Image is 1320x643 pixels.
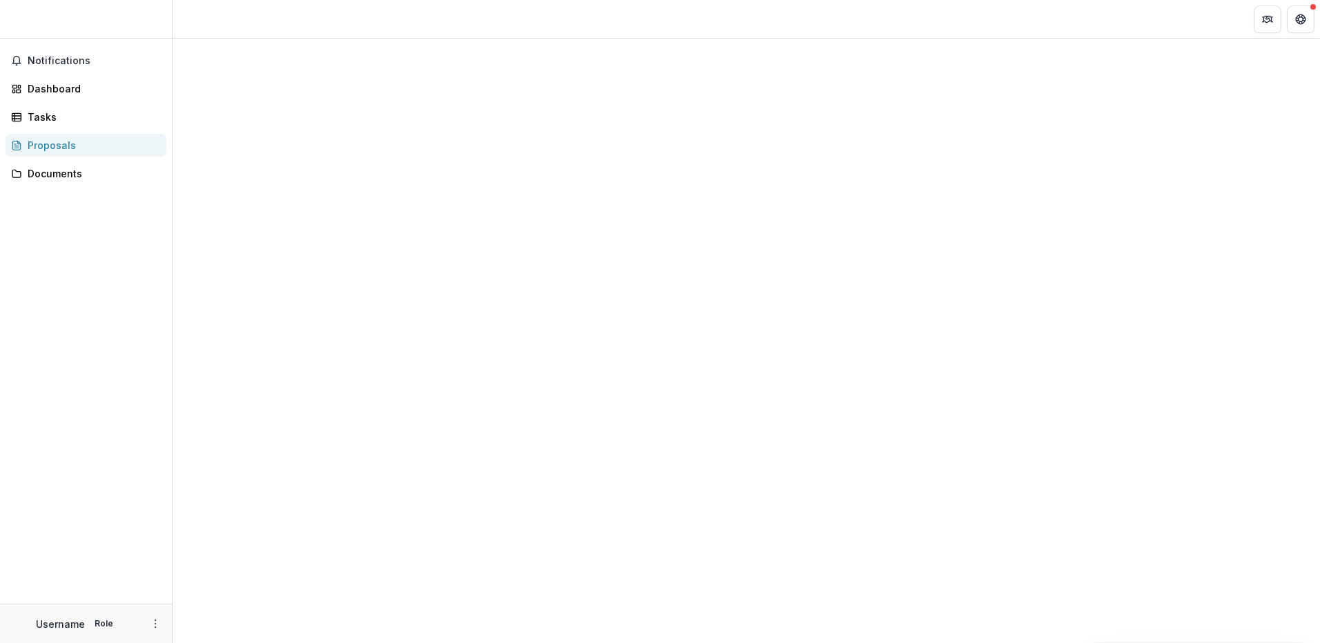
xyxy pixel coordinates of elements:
div: Documents [28,166,155,181]
span: Notifications [28,55,161,67]
a: Tasks [6,106,166,128]
p: Role [90,617,117,630]
div: Proposals [28,138,155,152]
button: Get Help [1287,6,1314,33]
div: Dashboard [28,81,155,96]
a: Proposals [6,134,166,157]
a: Documents [6,162,166,185]
div: Tasks [28,110,155,124]
button: Partners [1254,6,1281,33]
button: More [147,615,164,632]
p: Username [36,617,85,631]
a: Dashboard [6,77,166,100]
button: Notifications [6,50,166,72]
